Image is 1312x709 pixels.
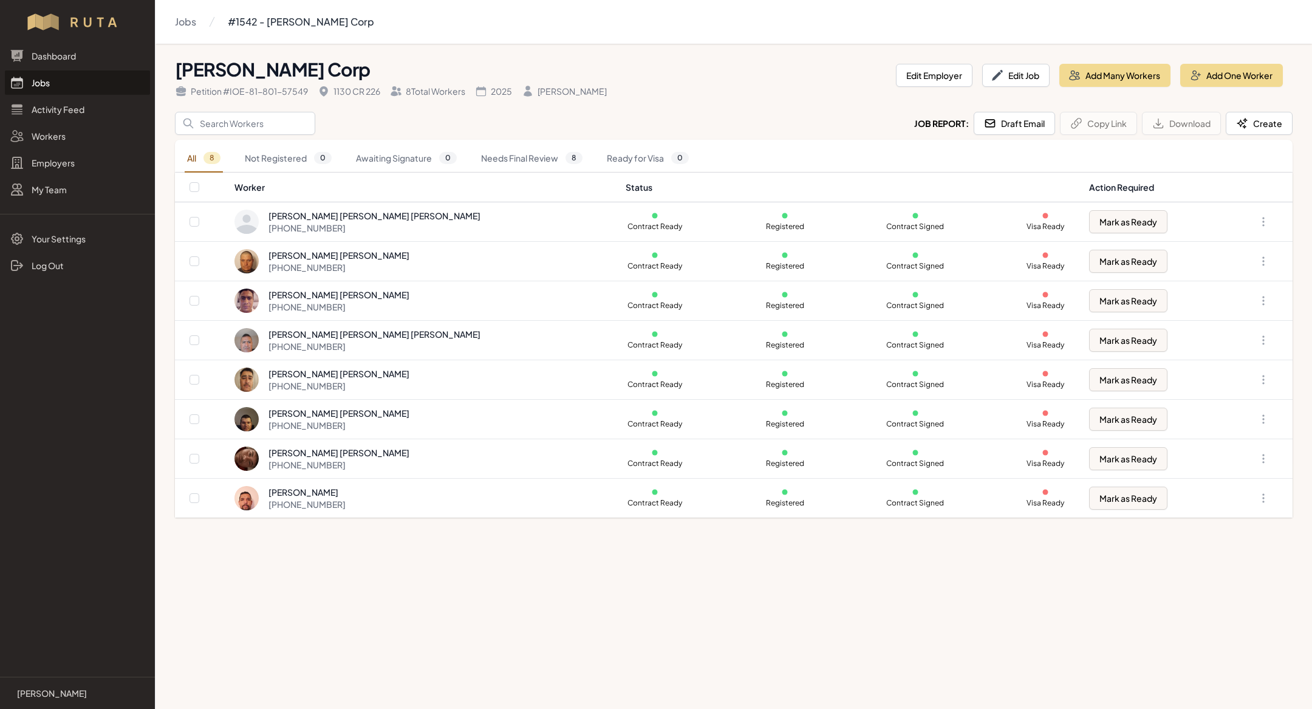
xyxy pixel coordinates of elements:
a: Awaiting Signature [354,145,459,173]
div: [PHONE_NUMBER] [268,498,346,510]
button: Mark as Ready [1089,210,1167,233]
p: Contract Signed [886,301,945,310]
button: Download [1142,112,1221,135]
button: Create [1226,112,1293,135]
div: [PERSON_NAME] [PERSON_NAME] [PERSON_NAME] [268,210,480,222]
button: Mark as Ready [1089,447,1167,470]
p: Registered [756,380,814,389]
button: Mark as Ready [1089,368,1167,391]
a: Jobs [175,10,196,34]
div: [PERSON_NAME] [268,486,346,498]
div: [PERSON_NAME] [PERSON_NAME] [268,249,409,261]
p: Contract Ready [626,301,684,310]
a: Not Registered [242,145,334,173]
div: Worker [234,181,611,193]
span: 0 [671,152,689,164]
h1: [PERSON_NAME] Corp [175,58,886,80]
div: [PHONE_NUMBER] [268,380,409,392]
p: Registered [756,459,814,468]
input: Search Workers [175,112,315,135]
button: Mark as Ready [1089,250,1167,273]
p: Visa Ready [1016,261,1075,271]
a: Activity Feed [5,97,150,122]
button: Mark as Ready [1089,329,1167,352]
p: Contract Signed [886,222,945,231]
button: Draft Email [974,112,1055,135]
div: [PHONE_NUMBER] [268,340,480,352]
a: Your Settings [5,227,150,251]
p: Registered [756,301,814,310]
p: Visa Ready [1016,459,1075,468]
a: Workers [5,124,150,148]
div: [PHONE_NUMBER] [268,222,480,234]
h2: Job Report: [914,117,969,129]
div: [PERSON_NAME] [PERSON_NAME] [268,407,409,419]
a: [PERSON_NAME] [10,687,145,699]
th: Status [618,173,1082,202]
nav: Tabs [175,145,1293,173]
p: Visa Ready [1016,498,1075,508]
a: Ready for Visa [604,145,691,173]
a: All [185,145,223,173]
button: Edit Job [982,64,1050,87]
a: Jobs [5,70,150,95]
div: Petition # IOE-81-801-57549 [175,85,308,97]
button: Edit Employer [896,64,972,87]
p: Contract Ready [626,340,684,350]
p: Registered [756,340,814,350]
div: 2025 [475,85,512,97]
span: 0 [439,152,457,164]
p: Registered [756,261,814,271]
p: Contract Signed [886,459,945,468]
p: Contract Signed [886,261,945,271]
p: Registered [756,419,814,429]
span: 8 [565,152,583,164]
p: Registered [756,498,814,508]
div: [PHONE_NUMBER] [268,301,409,313]
button: Mark as Ready [1089,289,1167,312]
a: My Team [5,177,150,202]
button: Mark as Ready [1089,408,1167,431]
p: Contract Signed [886,419,945,429]
p: Contract Ready [626,459,684,468]
div: [PERSON_NAME] [PERSON_NAME] [PERSON_NAME] [268,328,480,340]
button: Add Many Workers [1059,64,1170,87]
p: Visa Ready [1016,380,1075,389]
p: Contract Ready [626,380,684,389]
a: Log Out [5,253,150,278]
p: Contract Ready [626,419,684,429]
p: Visa Ready [1016,419,1075,429]
div: [PERSON_NAME] [PERSON_NAME] [268,447,409,459]
p: Contract Signed [886,340,945,350]
p: Visa Ready [1016,222,1075,231]
p: Registered [756,222,814,231]
div: [PHONE_NUMBER] [268,261,409,273]
button: Mark as Ready [1089,487,1167,510]
p: Visa Ready [1016,340,1075,350]
a: Dashboard [5,44,150,68]
p: Contract Ready [626,222,684,231]
a: Employers [5,151,150,175]
p: Contract Signed [886,380,945,389]
div: [PERSON_NAME] [PERSON_NAME] [268,289,409,301]
span: 8 [203,152,220,164]
nav: Breadcrumb [175,10,374,34]
div: [PHONE_NUMBER] [268,459,409,471]
p: Visa Ready [1016,301,1075,310]
p: [PERSON_NAME] [17,687,87,699]
a: Needs Final Review [479,145,585,173]
button: Copy Link [1060,112,1137,135]
div: [PERSON_NAME] [PERSON_NAME] [268,368,409,380]
span: 0 [314,152,332,164]
div: 1130 CR 226 [318,85,380,97]
th: Action Required [1082,173,1223,202]
button: Add One Worker [1180,64,1283,87]
div: [PERSON_NAME] [522,85,607,97]
p: Contract Signed [886,498,945,508]
p: Contract Ready [626,261,684,271]
p: Contract Ready [626,498,684,508]
a: #1542 - [PERSON_NAME] Corp [228,10,374,34]
img: Workflow [26,12,129,32]
div: 8 Total Workers [390,85,465,97]
div: [PHONE_NUMBER] [268,419,409,431]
